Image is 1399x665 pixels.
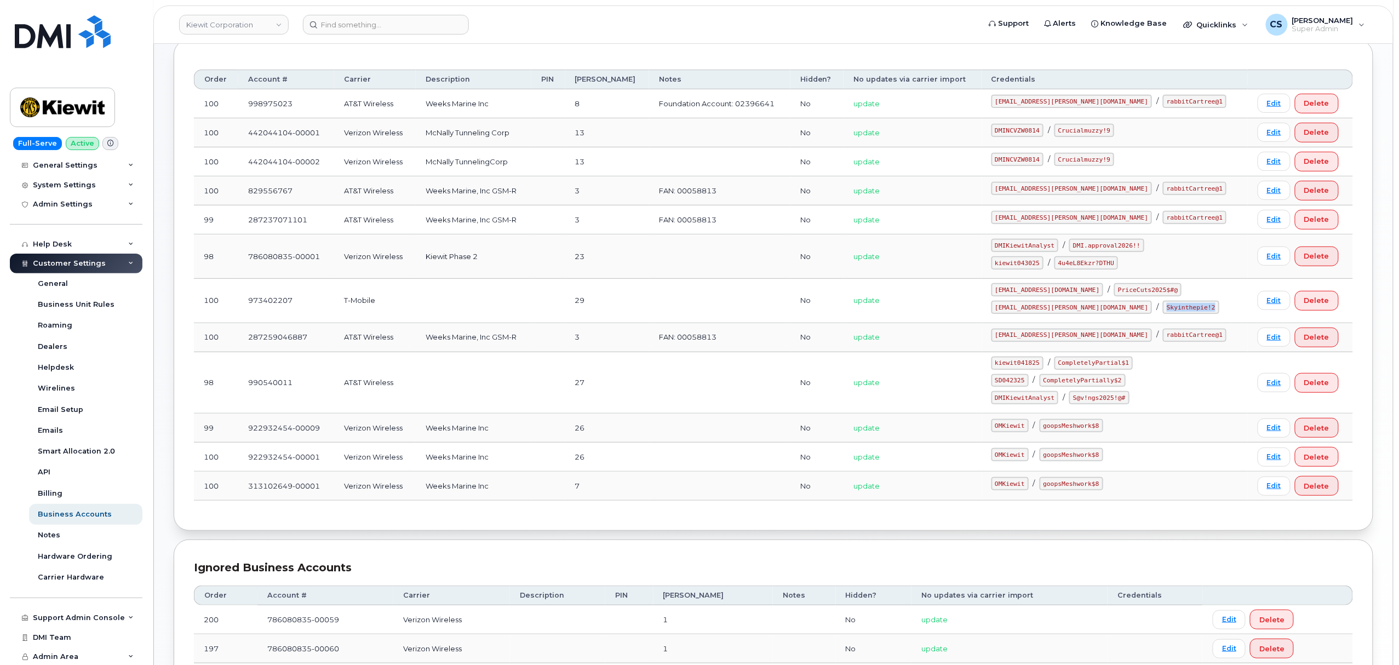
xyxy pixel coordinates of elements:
[1040,419,1103,432] code: goopsMeshwork$8
[416,234,531,279] td: Kiewit Phase 2
[393,586,510,605] th: Carrier
[416,443,531,472] td: Weeks Marine Inc
[844,70,982,89] th: No updates via carrier import
[1033,421,1035,429] span: /
[1258,210,1291,229] a: Edit
[605,586,653,605] th: PIN
[853,99,880,108] span: update
[1304,251,1329,261] span: Delete
[649,323,790,352] td: FAN: 00058813
[991,283,1104,296] code: [EMAIL_ADDRESS][DOMAIN_NAME]
[1054,357,1133,370] code: CompletelyPartial$1
[334,205,416,234] td: AT&T Wireless
[991,419,1029,432] code: OMKiewit
[1250,639,1294,658] button: Delete
[1258,14,1373,36] div: Chris Smith
[991,329,1153,342] code: [EMAIL_ADDRESS][PERSON_NAME][DOMAIN_NAME]
[565,89,649,118] td: 8
[790,118,844,147] td: No
[1304,377,1329,388] span: Delete
[416,147,531,176] td: McNally TunnelingCorp
[1292,16,1354,25] span: [PERSON_NAME]
[853,481,880,490] span: update
[1295,447,1339,467] button: Delete
[853,252,880,261] span: update
[238,234,334,279] td: 786080835-00001
[303,15,469,35] input: Find something...
[416,70,531,89] th: Description
[194,118,238,147] td: 100
[1295,373,1339,393] button: Delete
[853,332,880,341] span: update
[1176,14,1256,36] div: Quicklinks
[649,176,790,205] td: FAN: 00058813
[1108,586,1203,605] th: Credentials
[194,472,238,501] td: 100
[334,472,416,501] td: Verizon Wireless
[1304,214,1329,225] span: Delete
[853,186,880,195] span: update
[238,443,334,472] td: 922932454-00001
[1114,283,1182,296] code: PriceCuts2025$#@
[238,118,334,147] td: 442044104-00001
[1258,328,1291,347] a: Edit
[1259,644,1285,654] span: Delete
[257,586,393,605] th: Account #
[790,323,844,352] td: No
[998,18,1029,29] span: Support
[653,605,773,634] td: 1
[991,357,1043,370] code: kiewit041825
[565,279,649,323] td: 29
[790,176,844,205] td: No
[565,70,649,89] th: [PERSON_NAME]
[991,211,1153,224] code: [EMAIL_ADDRESS][PERSON_NAME][DOMAIN_NAME]
[194,352,238,414] td: 98
[773,586,835,605] th: Notes
[1270,18,1283,31] span: CS
[790,472,844,501] td: No
[649,205,790,234] td: FAN: 00058813
[1304,295,1329,306] span: Delete
[510,586,605,605] th: Description
[1292,25,1354,33] span: Super Admin
[194,279,238,323] td: 100
[991,182,1153,195] code: [EMAIL_ADDRESS][PERSON_NAME][DOMAIN_NAME]
[790,352,844,414] td: No
[1101,18,1167,29] span: Knowledge Base
[393,634,510,663] td: Verizon Wireless
[179,15,289,35] a: Kiewit Corporation
[790,147,844,176] td: No
[1259,615,1285,625] span: Delete
[416,89,531,118] td: Weeks Marine Inc
[194,443,238,472] td: 100
[238,205,334,234] td: 287237071101
[853,452,880,461] span: update
[921,644,948,653] span: update
[565,472,649,501] td: 7
[1258,448,1291,467] a: Edit
[194,147,238,176] td: 100
[649,89,790,118] td: Foundation Account: 02396641
[1156,213,1159,221] span: /
[1033,375,1035,384] span: /
[1258,181,1291,200] a: Edit
[194,634,257,663] td: 197
[1163,211,1226,224] code: rabbitCartree@1
[1304,98,1329,108] span: Delete
[1163,95,1226,108] code: rabbitCartree@1
[565,352,649,414] td: 27
[565,414,649,443] td: 26
[853,157,880,166] span: update
[1040,374,1126,387] code: CompletelyPartially$2
[1048,125,1050,134] span: /
[1258,419,1291,438] a: Edit
[991,239,1059,252] code: DMIKiewitAnalyst
[1197,20,1237,29] span: Quicklinks
[194,560,1353,576] div: Ignored Business Accounts
[1304,332,1329,342] span: Delete
[416,472,531,501] td: Weeks Marine Inc
[238,279,334,323] td: 973402207
[1054,124,1114,137] code: Crucialmuzzy!9
[1108,285,1110,294] span: /
[1304,156,1329,167] span: Delete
